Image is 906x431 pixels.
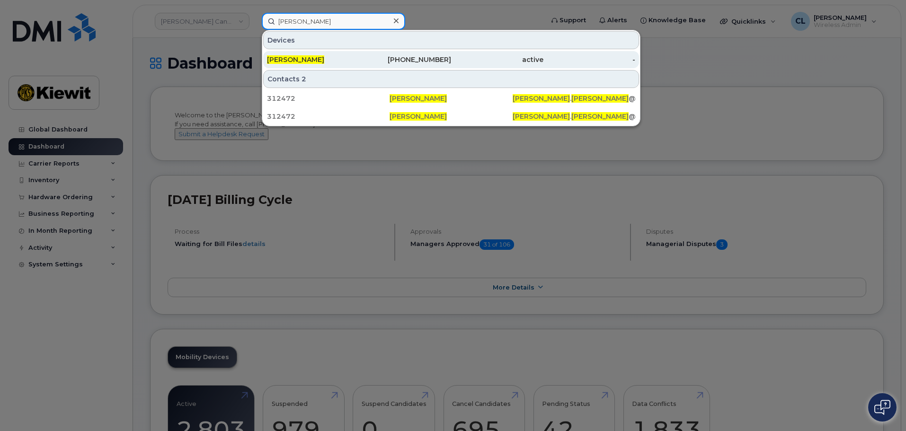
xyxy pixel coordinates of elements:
span: 2 [302,74,306,84]
a: [PERSON_NAME][PHONE_NUMBER]active- [263,51,639,68]
div: . @[PERSON_NAME][DOMAIN_NAME] [513,94,635,103]
span: [PERSON_NAME] [513,112,570,121]
div: - [543,55,636,64]
div: [PHONE_NUMBER] [359,55,452,64]
div: 312472 [267,94,390,103]
div: . @[PERSON_NAME][DOMAIN_NAME] [513,112,635,121]
div: active [451,55,543,64]
div: 312472 [267,112,390,121]
span: [PERSON_NAME] [571,112,629,121]
span: [PERSON_NAME] [571,94,629,103]
span: [PERSON_NAME] [390,94,447,103]
span: [PERSON_NAME] [267,55,324,64]
img: Open chat [874,400,890,415]
div: Devices [263,31,639,49]
span: [PERSON_NAME] [390,112,447,121]
div: Contacts [263,70,639,88]
span: [PERSON_NAME] [513,94,570,103]
a: 312472[PERSON_NAME][PERSON_NAME].[PERSON_NAME]@[PERSON_NAME][DOMAIN_NAME] [263,108,639,125]
a: 312472[PERSON_NAME][PERSON_NAME].[PERSON_NAME]@[PERSON_NAME][DOMAIN_NAME] [263,90,639,107]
